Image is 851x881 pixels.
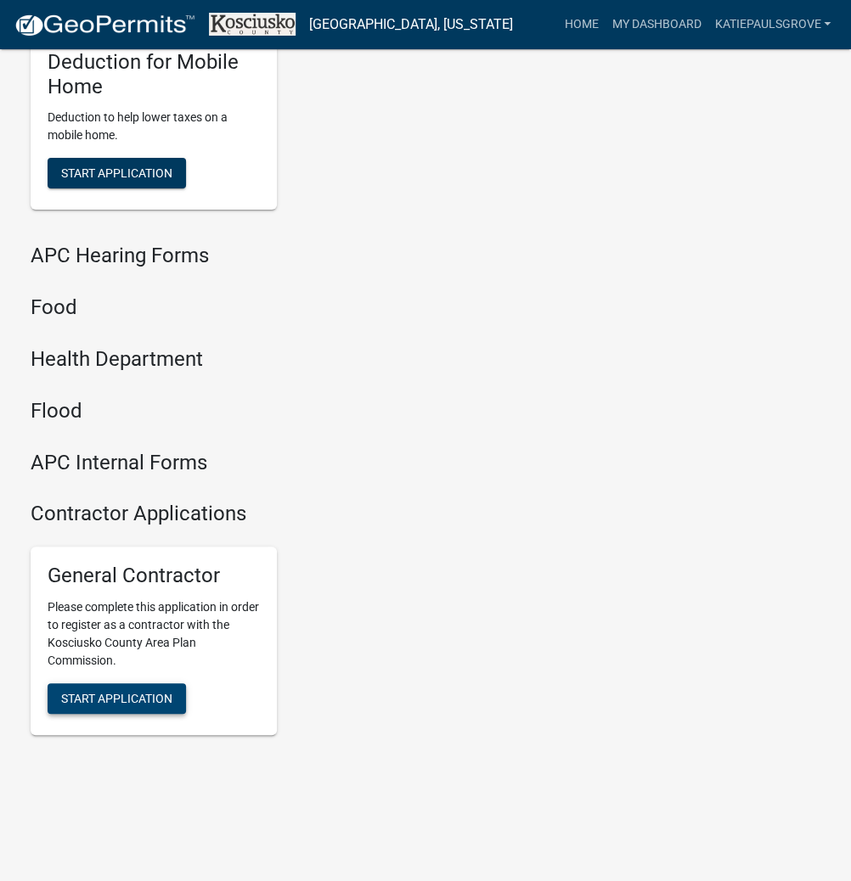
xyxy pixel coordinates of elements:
a: Home [557,8,605,41]
button: Start Application [48,158,186,188]
span: Start Application [61,692,172,705]
h5: General Contractor [48,564,260,588]
h4: Contractor Applications [31,502,549,526]
p: Deduction to help lower taxes on a mobile home. [48,109,260,144]
a: KATIEPAULSGROVE [707,8,837,41]
h4: Flood [31,399,549,424]
h5: Auditor Veterans Deduction for Mobile Home [48,25,260,98]
h4: Food [31,295,549,320]
h4: APC Internal Forms [31,451,549,475]
button: Start Application [48,683,186,714]
img: Kosciusko County, Indiana [209,13,296,36]
a: My Dashboard [605,8,707,41]
wm-workflow-list-section: Contractor Applications [31,502,549,749]
h4: Health Department [31,347,549,372]
a: [GEOGRAPHIC_DATA], [US_STATE] [309,10,513,39]
h4: APC Hearing Forms [31,244,549,268]
span: Start Application [61,166,172,180]
p: Please complete this application in order to register as a contractor with the Kosciusko County A... [48,598,260,670]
